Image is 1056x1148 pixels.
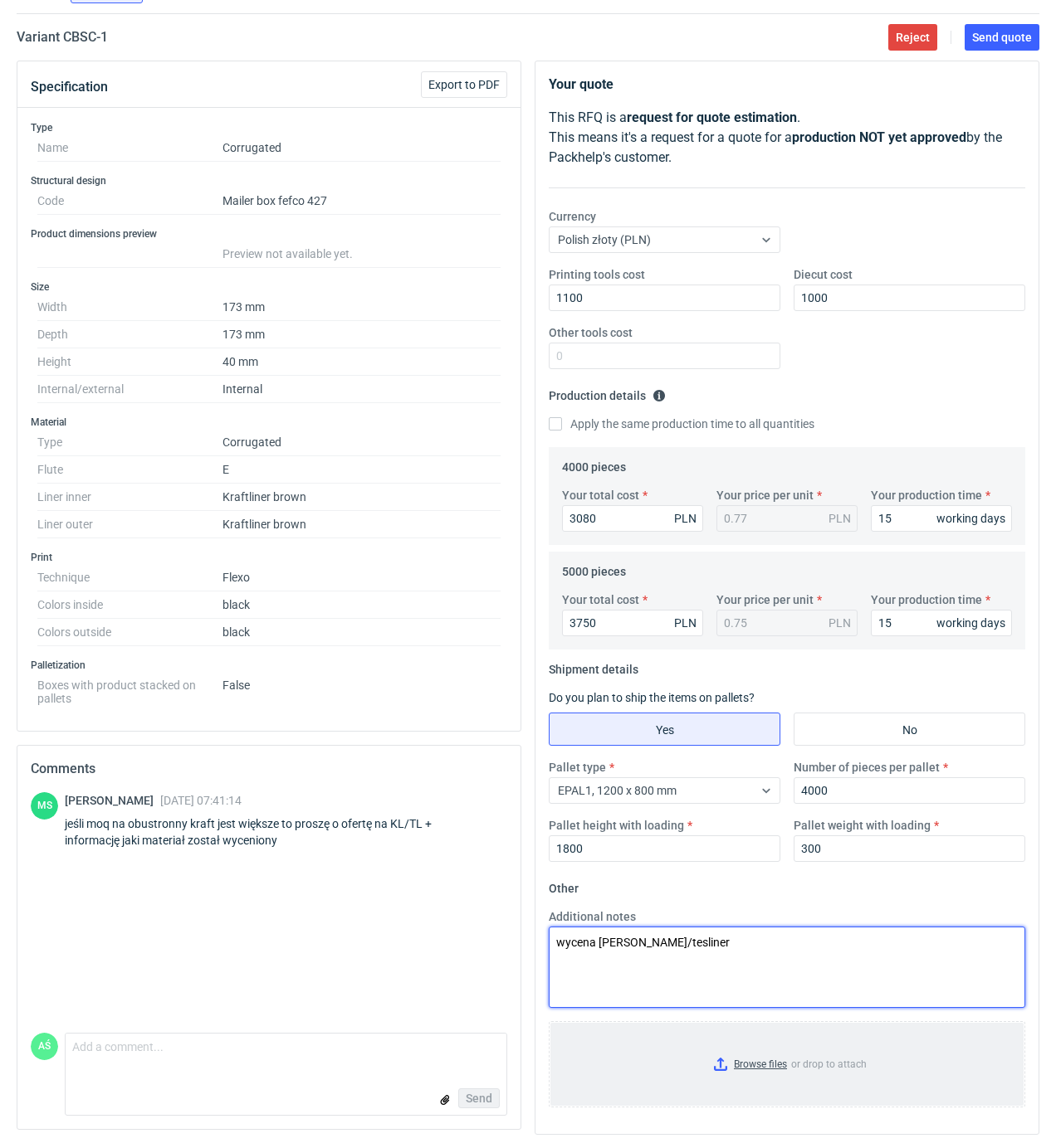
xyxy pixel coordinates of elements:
[558,784,677,797] span: EPAL1, 1200 x 800 mm
[562,591,639,608] label: Your total cost
[794,835,1025,862] input: 0
[222,591,501,619] dd: black
[65,815,507,849] div: jeśli moq na obustronny kraft jest większe to proszę o ofertę na KL/TL + informację jaki materiał...
[792,129,966,145] strong: production NOT yet approved
[37,672,222,705] dt: Boxes with product stacked on pallets
[794,817,931,834] label: Pallet weight with loading
[549,382,666,402] legend: Production details
[716,591,814,608] label: Your price per unit
[674,510,697,527] div: PLN
[222,672,501,705] dd: False
[549,285,780,311] input: 0
[37,564,222,591] dt: Technique
[549,835,780,862] input: 0
[160,794,242,807] span: [DATE] 07:41:14
[31,280,507,294] h3: Size
[965,24,1039,51] button: Send quote
[549,927,1025,1008] textarea: wycena [PERSON_NAME]/tesliner
[794,777,1025,804] input: 0
[222,484,501,511] dd: Kraftliner brown
[794,759,940,776] label: Number of pieces per pallet
[37,456,222,484] dt: Flute
[972,32,1032,43] span: Send quote
[549,416,814,432] label: Apply the same production time to all quantities
[549,691,755,704] label: Do you plan to ship the items on pallets?
[562,610,703,636] input: 0
[558,233,651,246] span: Polish złoty (PLN)
[549,324,633,341] label: Other tools cost
[65,794,160,807] span: [PERSON_NAME]
[549,266,645,283] label: Printing tools cost
[222,429,501,456] dd: Corrugated
[37,348,222,376] dt: Height
[222,348,501,376] dd: 40 mm
[896,32,930,43] span: Reject
[222,564,501,591] dd: Flexo
[549,817,684,834] label: Pallet height with loading
[549,208,596,225] label: Currency
[794,266,853,283] label: Diecut cost
[829,615,851,631] div: PLN
[37,187,222,215] dt: Code
[37,321,222,348] dt: Depth
[794,285,1025,311] input: 0
[37,376,222,403] dt: Internal/external
[550,1022,1024,1107] label: or drop to attach
[549,343,780,369] input: 0
[31,227,507,241] h3: Product dimensions preview
[549,656,638,676] legend: Shipment details
[31,759,507,779] h2: Comments
[31,1033,58,1060] figcaption: AŚ
[222,134,501,162] dd: Corrugated
[871,591,982,608] label: Your production time
[17,27,108,47] h2: Variant CBSC - 1
[794,713,1025,746] label: No
[222,619,501,646] dd: black
[37,619,222,646] dt: Colors outside
[829,510,851,527] div: PLN
[31,659,507,672] h3: Palletization
[37,134,222,162] dt: Name
[222,456,501,484] dd: E
[37,294,222,321] dt: Width
[31,174,507,187] h3: Structural design
[627,109,797,125] strong: request for quote estimation
[31,67,108,107] button: Specification
[37,429,222,456] dt: Type
[31,416,507,429] h3: Material
[549,908,636,925] label: Additional notes
[37,591,222,619] dt: Colors inside
[31,121,507,134] h3: Type
[31,792,58,820] figcaption: MS
[428,79,500,90] span: Export to PDF
[549,713,780,746] label: Yes
[936,510,1005,527] div: working days
[31,1033,58,1060] div: Adrian Świerżewski
[31,792,58,820] div: Maciej Sikora
[222,376,501,403] dd: Internal
[222,187,501,215] dd: Mailer box fefco 427
[562,487,639,503] label: Your total cost
[716,487,814,503] label: Your price per unit
[37,511,222,538] dt: Liner outer
[871,505,1012,532] input: 0
[421,71,507,98] button: Export to PDF
[674,615,697,631] div: PLN
[871,610,1012,636] input: 0
[936,615,1005,631] div: working days
[562,558,626,578] legend: 5000 pieces
[222,294,501,321] dd: 173 mm
[37,484,222,511] dt: Liner inner
[458,1088,500,1108] button: Send
[549,76,614,92] strong: Your quote
[562,505,703,532] input: 0
[466,1092,492,1104] span: Send
[222,511,501,538] dd: Kraftliner brown
[871,487,982,503] label: Your production time
[222,321,501,348] dd: 173 mm
[549,108,1025,168] p: This RFQ is a . This means it's a request for a quote for a by the Packhelp's customer.
[562,454,626,474] legend: 4000 pieces
[222,247,353,260] span: Preview not available yet.
[888,24,937,51] button: Reject
[549,875,579,895] legend: Other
